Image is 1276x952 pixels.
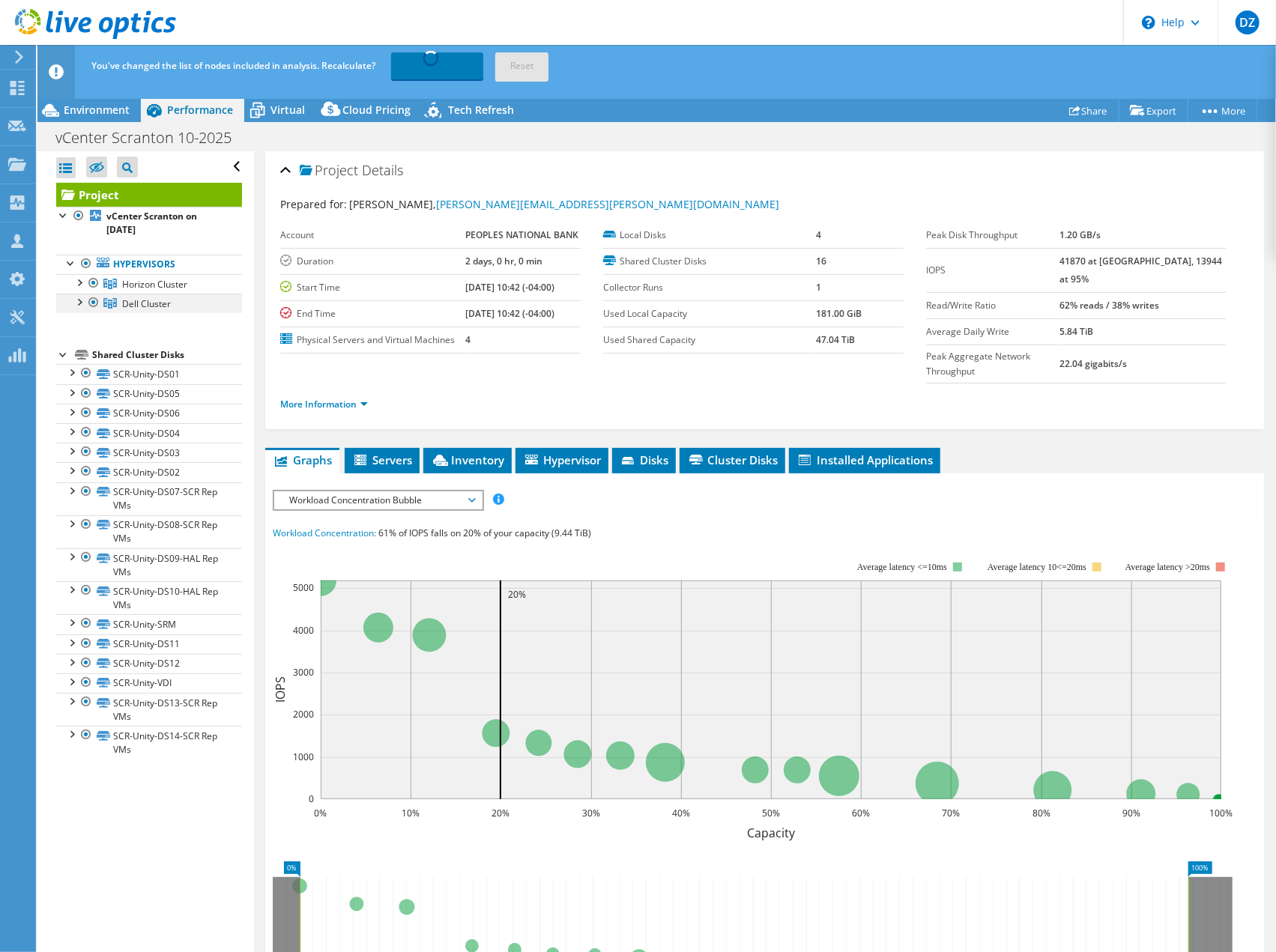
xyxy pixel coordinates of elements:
b: PEOPLES NATIONAL BANK [466,228,579,241]
b: 62% reads / 38% writes [1059,299,1159,312]
span: Performance [167,103,233,117]
text: 20% [508,588,526,601]
span: Horizon Cluster [122,278,187,291]
span: Project [300,163,358,178]
text: 100% [1210,807,1233,819]
a: SCR-Unity-DS11 [56,634,242,654]
a: SCR-Unity-DS08-SCR Rep VMs [56,515,242,548]
text: 4000 [293,624,314,637]
label: Shared Cluster Disks [603,254,816,269]
text: Average latency >20ms [1125,562,1210,572]
label: Used Local Capacity [603,306,816,321]
span: Disks [620,452,668,467]
span: Inventory [431,452,504,467]
b: 16 [816,255,826,267]
b: [DATE] 10:42 (-04:00) [466,307,555,320]
span: You've changed the list of nodes included in analysis. Recalculate? [91,59,375,72]
text: 10% [402,807,420,819]
a: vCenter Scranton on [DATE] [56,207,242,240]
text: 0 [309,792,314,805]
a: More [1188,99,1257,122]
a: SCR-Unity-DS10-HAL Rep VMs [56,581,242,614]
a: SCR-Unity-DS06 [56,404,242,423]
label: Used Shared Capacity [603,333,816,348]
text: 20% [492,807,510,819]
a: SCR-Unity-DS01 [56,364,242,383]
label: IOPS [926,263,1059,278]
text: 2000 [293,708,314,721]
a: Project [56,183,242,207]
b: vCenter Scranton on [DATE] [106,210,197,236]
span: Hypervisor [523,452,601,467]
text: 70% [942,807,960,819]
span: Tech Refresh [448,103,514,117]
text: 50% [762,807,780,819]
a: SCR-Unity-DS02 [56,462,242,482]
a: Dell Cluster [56,294,242,313]
tspan: Average latency <=10ms [857,562,947,572]
span: DZ [1236,10,1260,34]
div: Shared Cluster Disks [92,346,242,364]
svg: \n [1142,16,1155,29]
text: IOPS [272,676,288,703]
a: SCR-Unity-DS04 [56,423,242,443]
span: [PERSON_NAME], [349,197,779,211]
a: SCR-Unity-DS09-HAL Rep VMs [56,548,242,581]
text: Capacity [747,825,796,841]
a: SCR-Unity-SRM [56,614,242,634]
a: Horizon Cluster [56,274,242,294]
span: Installed Applications [796,452,933,467]
b: 4 [816,228,821,241]
text: 90% [1122,807,1140,819]
a: More Information [280,398,368,410]
b: 22.04 gigabits/s [1059,357,1127,370]
span: Graphs [273,452,332,467]
span: Workload Concentration Bubble [282,491,474,509]
span: Cluster Disks [687,452,778,467]
a: SCR-Unity-DS13-SCR Rep VMs [56,693,242,726]
a: Share [1058,99,1119,122]
span: Environment [64,103,130,117]
b: [DATE] 10:42 (-04:00) [466,281,555,294]
text: 5000 [293,581,314,594]
label: Peak Aggregate Network Throughput [926,349,1059,379]
b: 4 [466,333,471,346]
span: Dell Cluster [122,297,171,310]
label: End Time [280,306,465,321]
label: Peak Disk Throughput [926,228,1059,243]
b: 47.04 TiB [816,333,855,346]
a: Recalculating... [391,52,483,79]
label: Duration [280,254,465,269]
label: Collector Runs [603,280,816,295]
span: Workload Concentration: [273,527,376,539]
label: Physical Servers and Virtual Machines [280,333,465,348]
text: 1000 [293,751,314,763]
a: Hypervisors [56,255,242,274]
label: Read/Write Ratio [926,298,1059,313]
span: Cloud Pricing [342,103,411,117]
a: SCR-Unity-DS05 [56,384,242,404]
a: SCR-Unity-DS03 [56,443,242,462]
b: 1 [816,281,821,294]
a: SCR-Unity-DS12 [56,654,242,673]
label: Account [280,228,465,243]
b: 181.00 GiB [816,307,862,320]
span: Virtual [270,103,305,117]
b: 41870 at [GEOGRAPHIC_DATA], 13944 at 95% [1059,255,1222,285]
h1: vCenter Scranton 10-2025 [49,130,255,146]
text: 40% [672,807,690,819]
span: Details [362,161,403,179]
label: Prepared for: [280,197,347,211]
span: 61% of IOPS falls on 20% of your capacity (9.44 TiB) [378,527,591,539]
text: 3000 [293,666,314,679]
a: SCR-Unity-DS07-SCR Rep VMs [56,482,242,515]
label: Start Time [280,280,465,295]
text: 30% [582,807,600,819]
b: 1.20 GB/s [1059,228,1101,241]
a: Export [1119,99,1188,122]
label: Average Daily Write [926,324,1059,339]
span: Servers [352,452,412,467]
label: Local Disks [603,228,816,243]
text: 0% [315,807,327,819]
a: SCR-Unity-VDI [56,673,242,693]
